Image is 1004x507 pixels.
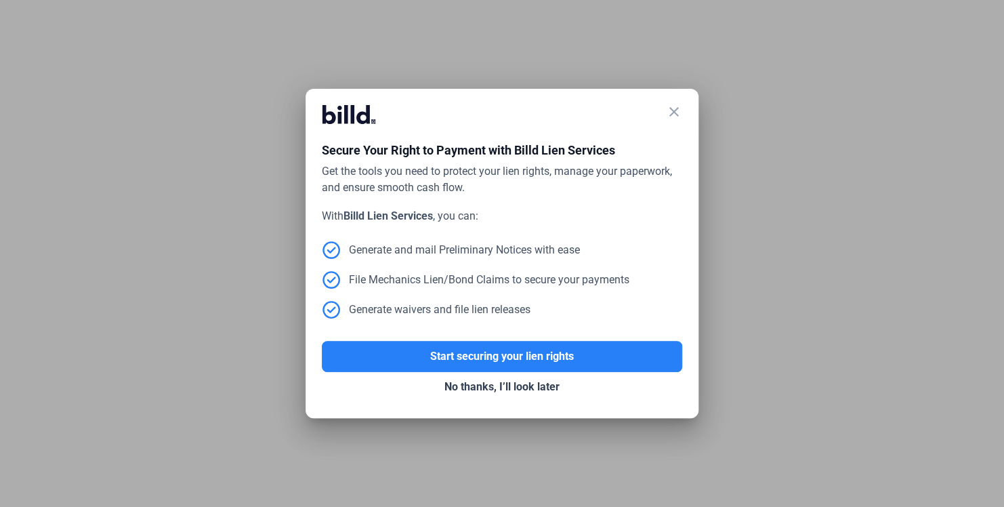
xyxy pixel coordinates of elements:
div: Get the tools you need to protect your lien rights, manage your paperwork, and ensure smooth cash... [322,163,682,196]
button: Start securing your lien rights [322,341,682,372]
div: Generate and mail Preliminary Notices with ease [322,241,580,260]
strong: Billd Lien Services [343,209,433,222]
div: With , you can: [322,208,682,224]
button: No thanks, I’ll look later [322,372,682,402]
div: File Mechanics Lien/Bond Claims to secure your payments [322,270,629,289]
div: Secure Your Right to Payment with Billd Lien Services [322,141,682,163]
mat-icon: close [666,104,682,120]
div: Generate waivers and file lien releases [322,300,530,319]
